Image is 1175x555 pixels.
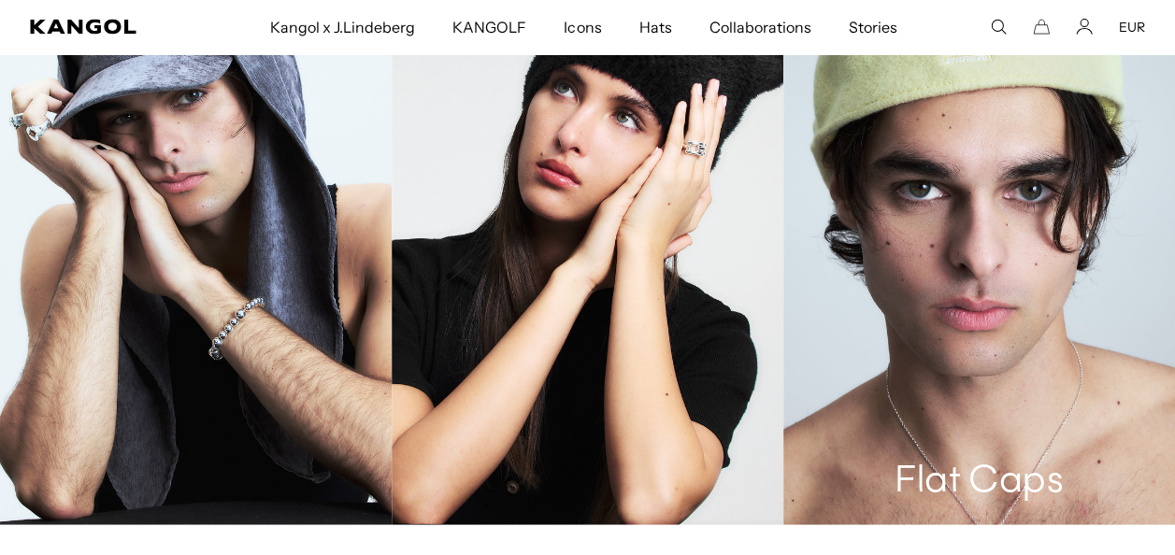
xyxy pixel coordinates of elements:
[1119,19,1145,36] button: EUR
[30,20,178,35] a: Kangol
[1033,19,1050,36] button: Cart
[1076,19,1093,36] a: Account
[990,19,1007,36] summary: Search here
